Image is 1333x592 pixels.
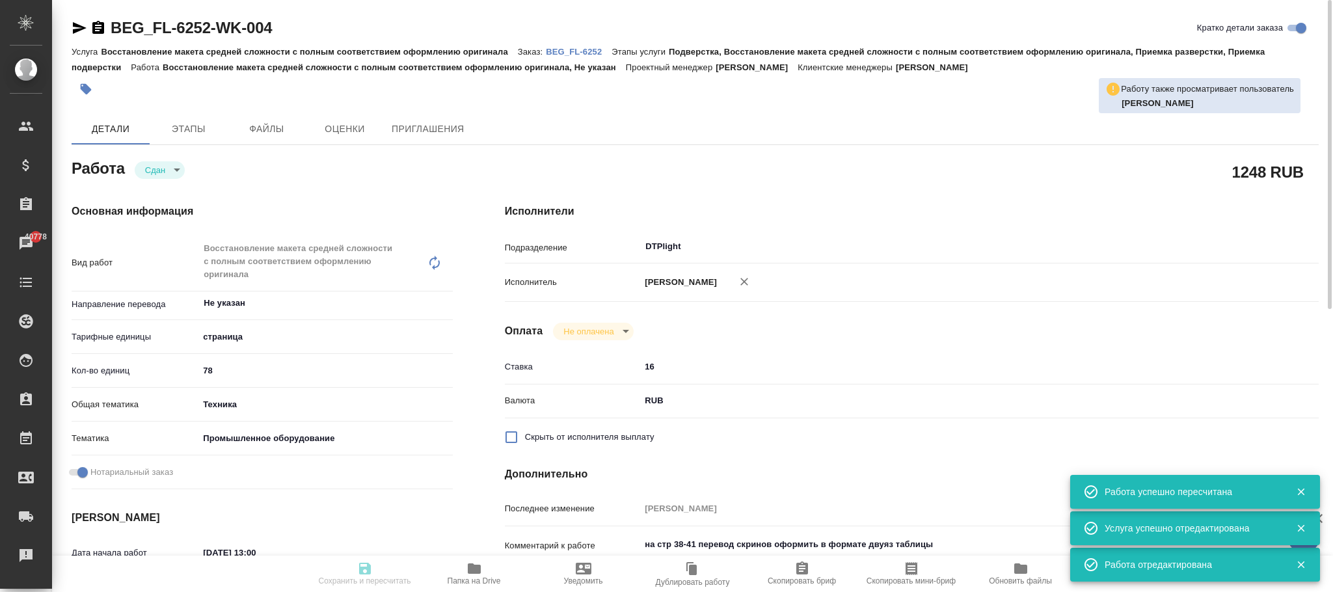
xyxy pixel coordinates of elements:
[857,556,966,592] button: Скопировать мини-бриф
[640,533,1250,556] textarea: на стр 38-41 перевод скринов оформить в формате двуяз таблицы
[72,298,198,311] p: Направление перевода
[505,241,641,254] p: Подразделение
[135,161,185,179] div: Сдан
[768,576,836,585] span: Скопировать бриф
[1122,97,1294,110] p: Заборова Александра
[505,323,543,339] h4: Оплата
[131,62,163,72] p: Работа
[505,502,641,515] p: Последнее изменение
[72,47,101,57] p: Услуга
[314,121,376,137] span: Оценки
[198,361,452,380] input: ✎ Введи что-нибудь
[198,427,452,450] div: Промышленное оборудование
[564,576,603,585] span: Уведомить
[747,556,857,592] button: Скопировать бриф
[546,47,612,57] p: BEG_FL-6252
[1105,485,1276,498] div: Работа успешно пересчитана
[141,165,169,176] button: Сдан
[310,556,420,592] button: Сохранить и пересчитать
[505,394,641,407] p: Валюта
[553,323,633,340] div: Сдан
[559,326,617,337] button: Не оплачена
[1105,522,1276,535] div: Услуга успешно отредактирована
[896,62,978,72] p: [PERSON_NAME]
[1244,245,1246,248] button: Open
[72,432,198,445] p: Тематика
[1287,522,1314,534] button: Закрыть
[79,121,142,137] span: Детали
[505,539,641,552] p: Комментарий к работе
[1287,559,1314,571] button: Закрыть
[1197,21,1283,34] span: Кратко детали заказа
[640,390,1250,412] div: RUB
[111,19,272,36] a: BEG_FL-6252-WK-004
[72,330,198,343] p: Тарифные единицы
[716,62,798,72] p: [PERSON_NAME]
[446,302,448,304] button: Open
[72,546,198,559] p: Дата начала работ
[626,62,716,72] p: Проектный менеджер
[1122,98,1194,108] b: [PERSON_NAME]
[90,20,106,36] button: Скопировать ссылку
[3,227,49,260] a: 40778
[656,578,730,587] span: Дублировать работу
[448,576,501,585] span: Папка на Drive
[72,398,198,411] p: Общая тематика
[640,276,717,289] p: [PERSON_NAME]
[319,576,411,585] span: Сохранить и пересчитать
[867,576,956,585] span: Скопировать мини-бриф
[198,326,452,348] div: страница
[505,360,641,373] p: Ставка
[17,230,55,243] span: 40778
[529,556,638,592] button: Уведомить
[640,499,1250,518] input: Пустое поле
[505,276,641,289] p: Исполнитель
[163,62,626,72] p: Восстановление макета средней сложности с полным соответствием оформлению оригинала, Не указан
[730,267,759,296] button: Удалить исполнителя
[72,75,100,103] button: Добавить тэг
[1287,486,1314,498] button: Закрыть
[798,62,896,72] p: Клиентские менеджеры
[157,121,220,137] span: Этапы
[1121,83,1294,96] p: Работу также просматривает пользователь
[236,121,298,137] span: Файлы
[989,576,1052,585] span: Обновить файлы
[546,46,612,57] a: BEG_FL-6252
[612,47,669,57] p: Этапы услуги
[90,466,173,479] span: Нотариальный заказ
[640,357,1250,376] input: ✎ Введи что-нибудь
[966,556,1075,592] button: Обновить файлы
[72,364,198,377] p: Кол-во единиц
[198,394,452,416] div: Техника
[72,47,1265,72] p: Подверстка, Восстановление макета средней сложности с полным соответствием оформлению оригинала, ...
[392,121,465,137] span: Приглашения
[525,431,654,444] span: Скрыть от исполнителя выплату
[1105,558,1276,571] div: Работа отредактирована
[518,47,546,57] p: Заказ:
[101,47,517,57] p: Восстановление макета средней сложности с полным соответствием оформлению оригинала
[505,466,1319,482] h4: Дополнительно
[72,204,453,219] h4: Основная информация
[420,556,529,592] button: Папка на Drive
[505,204,1319,219] h4: Исполнители
[72,20,87,36] button: Скопировать ссылку для ЯМессенджера
[638,556,747,592] button: Дублировать работу
[1232,161,1304,183] h2: 1248 RUB
[72,256,198,269] p: Вид работ
[198,543,312,562] input: ✎ Введи что-нибудь
[72,155,125,179] h2: Работа
[72,510,453,526] h4: [PERSON_NAME]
